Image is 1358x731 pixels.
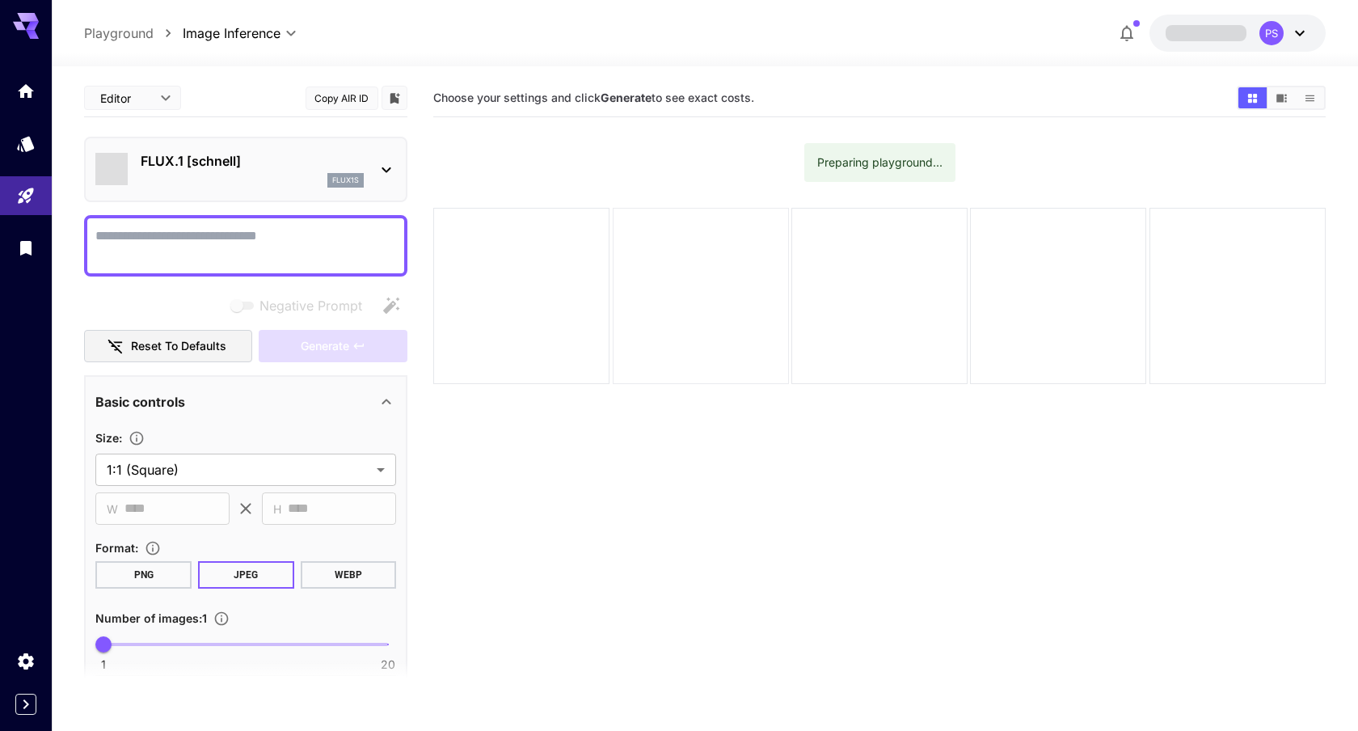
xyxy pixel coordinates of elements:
div: Basic controls [95,382,396,421]
button: Copy AIR ID [306,87,378,110]
button: Choose the file format for the output image. [138,540,167,556]
span: H [273,500,281,518]
span: Format : [95,541,138,555]
div: FLUX.1 [schnell]flux1s [95,145,396,194]
span: Choose your settings and click to see exact costs. [433,91,754,104]
a: Playground [84,23,154,43]
p: flux1s [332,175,359,186]
button: Show images in list view [1296,87,1324,108]
div: PS [1259,21,1284,45]
div: Home [16,81,36,101]
button: JPEG [198,561,294,589]
span: Image Inference [183,23,280,43]
button: Add to library [387,88,402,108]
div: Settings [16,651,36,671]
button: Reset to defaults [84,330,252,363]
span: W [107,500,118,518]
div: Preparing playground... [817,148,943,177]
b: Generate [601,91,652,104]
button: Specify how many images to generate in a single request. Each image generation will be charged se... [207,611,236,627]
span: 1:1 (Square) [107,460,370,480]
span: 20 [381,657,395,673]
button: Adjust the dimensions of the generated image by specifying its width and height in pixels, or sel... [122,430,151,446]
div: Library [16,238,36,258]
div: Show images in grid viewShow images in video viewShow images in list view [1237,86,1326,110]
span: Editor [100,90,150,107]
button: PNG [95,561,192,589]
button: Show images in grid view [1238,87,1267,108]
nav: breadcrumb [84,23,183,43]
p: Basic controls [95,392,185,412]
button: PS [1149,15,1326,52]
span: Number of images : 1 [95,611,207,625]
span: Negative prompts are not compatible with the selected model. [227,295,375,315]
span: Negative Prompt [259,296,362,315]
button: Expand sidebar [15,694,36,715]
button: Show images in video view [1267,87,1296,108]
p: FLUX.1 [schnell] [141,151,364,171]
div: Models [16,133,36,154]
div: Playground [16,186,36,206]
span: Size : [95,431,122,445]
button: WEBP [301,561,397,589]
